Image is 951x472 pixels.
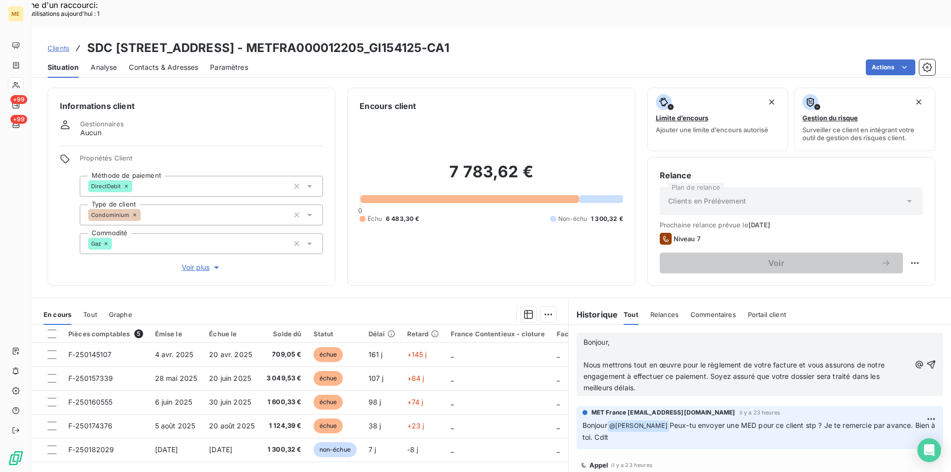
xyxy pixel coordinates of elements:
[68,329,143,338] div: Pièces comptables
[558,214,587,223] span: Non-échu
[68,421,113,430] span: F-250174376
[360,162,623,192] h2: 7 783,62 €
[112,239,120,248] input: Ajouter une valeur
[314,371,343,386] span: échue
[360,100,416,112] h6: Encours client
[557,330,625,338] div: Facture / Echéancier
[155,421,196,430] span: 5 août 2025
[48,62,79,72] span: Situation
[368,214,382,223] span: Échu
[155,445,178,454] span: [DATE]
[266,350,302,360] span: 709,05 €
[10,95,27,104] span: +99
[557,421,560,430] span: _
[266,373,302,383] span: 3 049,53 €
[794,88,935,151] button: Gestion du risqueSurveiller ce client en intégrant votre outil de gestion des risques client.
[48,44,69,52] span: Clients
[91,62,117,72] span: Analyse
[608,420,669,432] span: @ [PERSON_NAME]
[266,421,302,431] span: 1 124,39 €
[582,421,938,441] span: Peux-tu envoyer une MED pour ce client stp ? Je te remercie par avance. Bien à toi. Cdlt
[624,311,638,318] span: Tout
[407,445,419,454] span: -8 j
[668,196,746,206] span: Clients en Prélèvement
[591,214,623,223] span: 1 300,32 €
[656,126,768,134] span: Ajouter une limite d’encours autorisé
[80,128,102,138] span: Aucun
[80,154,323,168] span: Propriétés Client
[80,120,124,128] span: Gestionnaires
[91,183,121,189] span: DirectDebit
[314,442,357,457] span: non-échue
[557,350,560,359] span: _
[451,330,545,338] div: France Contentieux - cloture
[209,330,255,338] div: Échue le
[660,253,903,273] button: Voir
[210,62,248,72] span: Paramètres
[451,374,454,382] span: _
[407,350,427,359] span: +145 j
[91,212,130,218] span: Condominium
[369,330,395,338] div: Délai
[748,221,771,229] span: [DATE]
[740,410,780,416] span: il y a 23 heures
[134,329,143,338] span: 5
[369,374,384,382] span: 107 j
[266,445,302,455] span: 1 300,32 €
[451,398,454,406] span: _
[209,398,251,406] span: 30 juin 2025
[407,330,439,338] div: Retard
[386,214,420,223] span: 6 483,30 €
[569,309,618,320] h6: Historique
[451,445,454,454] span: _
[83,311,97,318] span: Tout
[155,350,194,359] span: 4 avr. 2025
[10,115,27,124] span: +99
[369,398,381,406] span: 98 j
[611,462,652,468] span: il y a 23 heures
[672,259,881,267] span: Voir
[80,262,323,273] button: Voir plus
[91,241,101,247] span: Gaz
[802,126,927,142] span: Surveiller ce client en intégrant votre outil de gestion des risques client.
[557,445,560,454] span: _
[802,114,858,122] span: Gestion du risque
[582,421,607,429] span: Bonjour
[451,350,454,359] span: _
[369,350,383,359] span: 161 j
[68,445,114,454] span: F-250182029
[155,398,193,406] span: 6 juin 2025
[369,445,376,454] span: 7 j
[660,221,923,229] span: Prochaine relance prévue le
[209,350,252,359] span: 20 avr. 2025
[209,421,255,430] span: 20 août 2025
[266,330,302,338] div: Solde dû
[656,114,708,122] span: Limite d’encours
[129,62,198,72] span: Contacts & Adresses
[407,421,424,430] span: +23 j
[68,374,113,382] span: F-250157339
[209,445,232,454] span: [DATE]
[647,88,789,151] button: Limite d’encoursAjouter une limite d’encours autorisé
[155,374,198,382] span: 28 mai 2025
[48,43,69,53] a: Clients
[369,421,381,430] span: 38 j
[591,408,736,417] span: MET France [EMAIL_ADDRESS][DOMAIN_NAME]
[182,262,221,272] span: Voir plus
[589,461,609,469] span: Appel
[866,59,915,75] button: Actions
[68,398,113,406] span: F-250160555
[209,374,251,382] span: 20 juin 2025
[583,338,610,346] span: Bonjour,
[44,311,71,318] span: En cours
[748,311,786,318] span: Portail client
[674,235,700,243] span: Niveau 7
[132,182,140,191] input: Ajouter une valeur
[314,395,343,410] span: échue
[68,350,112,359] span: F-250145107
[60,100,323,112] h6: Informations client
[266,397,302,407] span: 1 600,33 €
[407,398,423,406] span: +74 j
[87,39,449,57] h3: SDC [STREET_ADDRESS] - METFRA000012205_GI154125-CA1
[557,398,560,406] span: _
